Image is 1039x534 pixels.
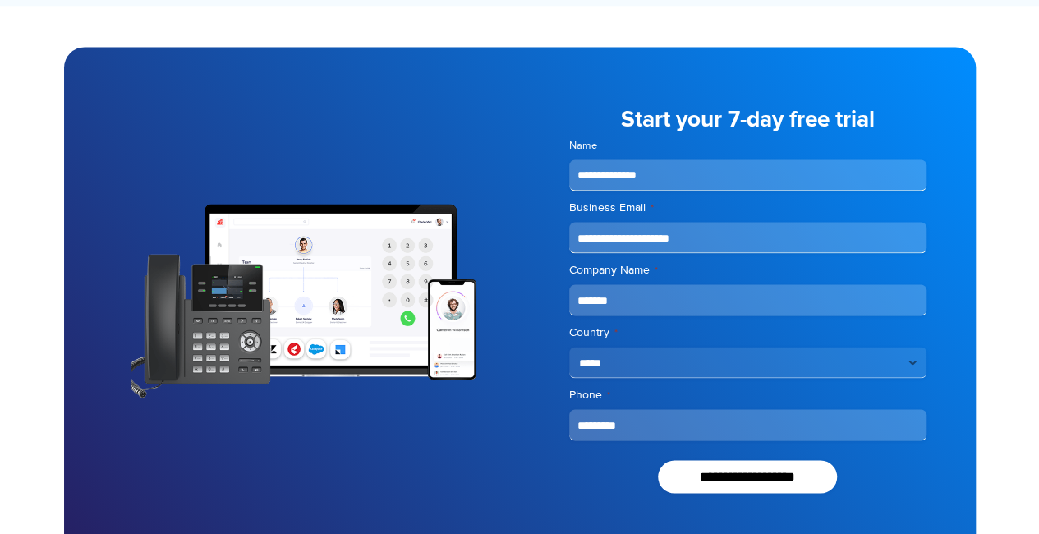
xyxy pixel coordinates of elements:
[569,324,926,340] label: Country
[569,261,926,278] label: Company Name
[569,138,926,154] label: Name
[569,199,926,215] label: Business Email
[569,386,926,403] label: Phone
[569,108,926,131] h5: Start your 7-day free trial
